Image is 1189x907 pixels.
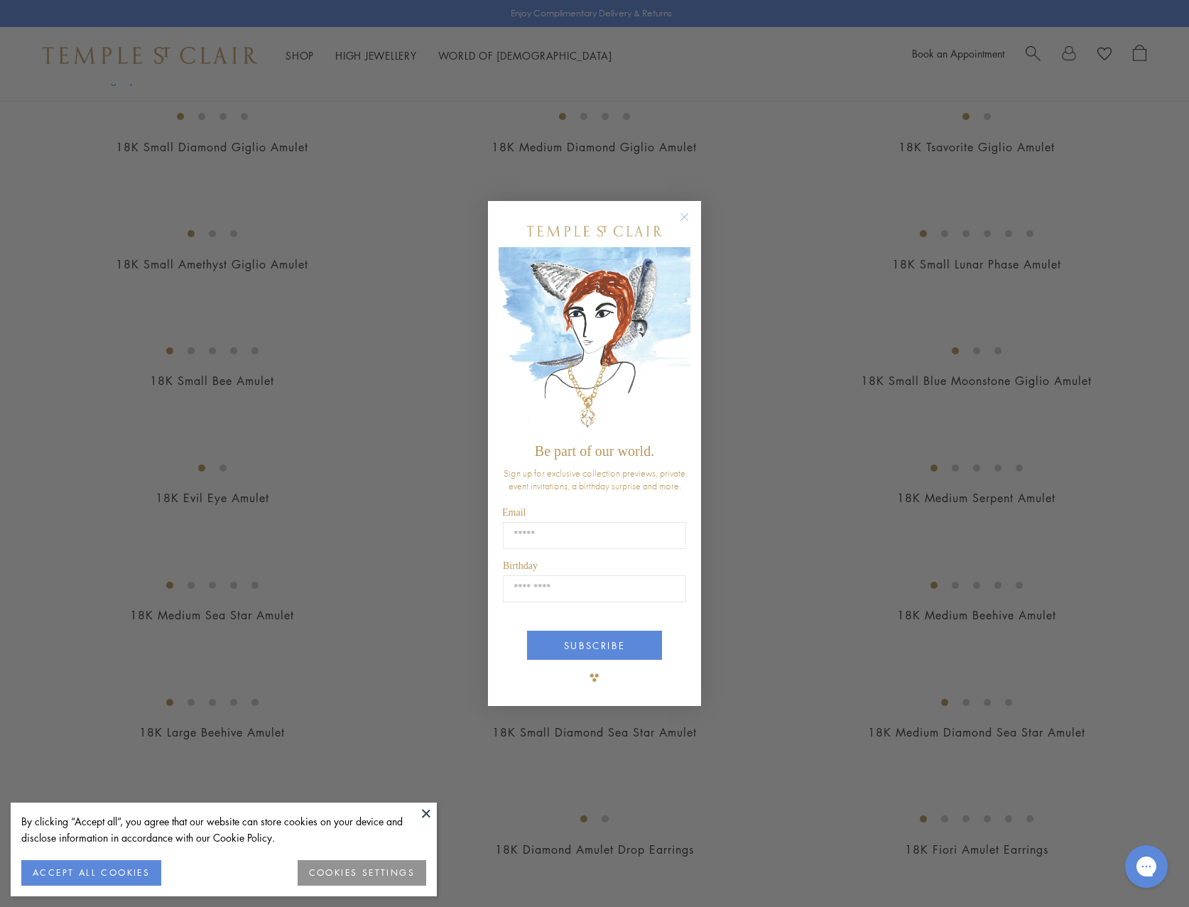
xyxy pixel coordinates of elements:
img: c4a9eb12-d91a-4d4a-8ee0-386386f4f338.jpeg [499,247,690,437]
span: Email [502,507,526,518]
div: By clicking “Accept all”, you agree that our website can store cookies on your device and disclos... [21,813,426,846]
span: Sign up for exclusive collection previews, private event invitations, a birthday surprise and more. [504,467,685,492]
span: Birthday [503,560,538,571]
button: Close dialog [683,215,700,233]
iframe: Gorgias live chat messenger [1118,840,1175,893]
img: TSC [580,663,609,692]
button: SUBSCRIBE [527,631,662,660]
button: ACCEPT ALL COOKIES [21,860,161,886]
input: Email [503,522,686,549]
span: Be part of our world. [535,443,654,459]
button: COOKIES SETTINGS [298,860,426,886]
img: Temple St. Clair [527,226,662,237]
